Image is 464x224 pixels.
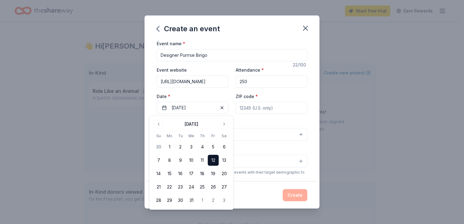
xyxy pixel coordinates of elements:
[157,49,307,61] input: Spring Fundraiser
[164,182,175,192] button: 22
[175,182,186,192] button: 23
[197,155,208,166] button: 11
[157,24,220,34] div: Create an event
[175,168,186,179] button: 16
[186,155,197,166] button: 10
[236,102,307,114] input: 12345 (U.S. only)
[219,133,230,139] th: Saturday
[220,120,228,128] button: Go to next month
[186,141,197,152] button: 3
[197,141,208,152] button: 4
[219,141,230,152] button: 6
[175,155,186,166] button: 9
[219,168,230,179] button: 20
[208,155,219,166] button: 12
[157,93,228,100] label: Date
[153,133,164,139] th: Sunday
[157,67,187,73] label: Event website
[219,195,230,206] button: 3
[164,133,175,139] th: Monday
[175,133,186,139] th: Tuesday
[186,195,197,206] button: 31
[197,195,208,206] button: 1
[208,195,219,206] button: 2
[154,120,163,128] button: Go to previous month
[185,120,198,128] div: [DATE]
[157,102,228,114] button: [DATE]
[219,182,230,192] button: 27
[153,195,164,206] button: 28
[153,168,164,179] button: 14
[197,182,208,192] button: 25
[186,133,197,139] th: Wednesday
[153,182,164,192] button: 21
[236,76,307,88] input: 20
[186,168,197,179] button: 17
[208,168,219,179] button: 19
[186,182,197,192] button: 24
[175,195,186,206] button: 30
[236,93,258,100] label: ZIP code
[208,182,219,192] button: 26
[153,141,164,152] button: 30
[208,133,219,139] th: Friday
[208,141,219,152] button: 5
[164,141,175,152] button: 1
[175,141,186,152] button: 2
[153,155,164,166] button: 7
[293,61,307,69] div: 22 /100
[197,168,208,179] button: 18
[219,155,230,166] button: 13
[197,133,208,139] th: Thursday
[164,155,175,166] button: 8
[236,67,264,73] label: Attendance
[157,76,228,88] input: https://www...
[164,168,175,179] button: 15
[164,195,175,206] button: 29
[157,41,185,47] label: Event name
